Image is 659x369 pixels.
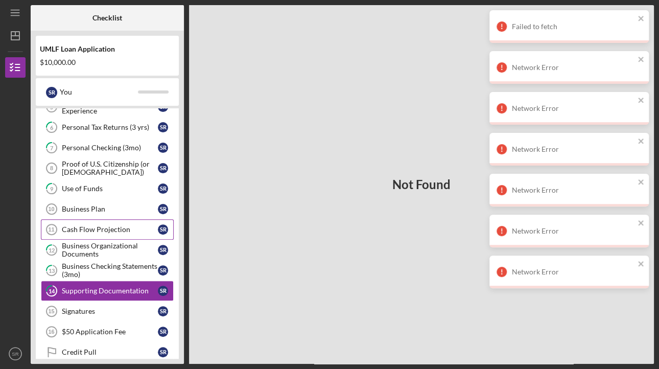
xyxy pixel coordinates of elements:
tspan: 11 [48,226,54,233]
div: Network Error [512,145,634,153]
div: Supporting Documentation [62,287,158,295]
a: 8Proof of U.S. Citizenship (or [DEMOGRAPHIC_DATA])SR [41,158,174,178]
div: Network Error [512,63,634,72]
div: $10,000.00 [40,58,175,66]
tspan: 12 [49,247,55,253]
div: Business Organizational Documents [62,242,158,258]
a: 7Personal Checking (3mo)SR [41,137,174,158]
a: 15SignaturesSR [41,301,174,321]
div: S R [158,122,168,132]
text: SR [12,351,18,357]
button: close [638,137,645,147]
button: close [638,178,645,188]
div: You [60,83,138,101]
div: Credit Pull [62,348,158,356]
a: 6Personal Tax Returns (3 yrs)SR [41,117,174,137]
a: 16$50 Application FeeSR [41,321,174,342]
button: close [638,96,645,106]
div: Network Error [512,227,634,235]
div: S R [158,245,168,255]
div: S R [158,183,168,194]
h3: Not Found [392,177,451,192]
div: S R [158,306,168,316]
tspan: 9 [50,186,54,192]
div: S R [158,163,168,173]
div: S R [158,286,168,296]
button: close [638,260,645,269]
div: Network Error [512,186,634,194]
a: 10Business PlanSR [41,199,174,219]
tspan: 16 [48,329,54,335]
tspan: 13 [49,267,55,274]
div: Failed to fetch [512,22,634,31]
div: UMLF Loan Application [40,45,175,53]
a: Credit PullSR [41,342,174,362]
tspan: 5 [50,104,53,110]
button: close [638,14,645,24]
button: close [638,55,645,65]
b: Checklist [92,14,122,22]
tspan: 14 [49,288,55,294]
tspan: 7 [50,145,54,151]
a: 11Cash Flow ProjectionSR [41,219,174,240]
div: S R [158,143,168,153]
div: Personal Checking (3mo) [62,144,158,152]
div: Network Error [512,268,634,276]
div: Business Checking Statements (3mo) [62,262,158,279]
div: Network Error [512,104,634,112]
div: Business Plan [62,205,158,213]
a: 9Use of FundsSR [41,178,174,199]
div: Signatures [62,307,158,315]
tspan: 15 [48,308,54,314]
tspan: 6 [50,124,54,131]
div: Proof of U.S. Citizenship (or [DEMOGRAPHIC_DATA]) [62,160,158,176]
div: Personal Tax Returns (3 yrs) [62,123,158,131]
div: S R [158,224,168,235]
div: S R [158,265,168,275]
div: Use of Funds [62,184,158,193]
tspan: 10 [48,206,54,212]
a: 13Business Checking Statements (3mo)SR [41,260,174,281]
div: S R [158,204,168,214]
div: $50 Application Fee [62,328,158,336]
div: S R [158,347,168,357]
button: SR [5,343,26,364]
div: Cash Flow Projection [62,225,158,234]
a: 12Business Organizational DocumentsSR [41,240,174,260]
div: S R [46,87,57,98]
a: 14Supporting DocumentationSR [41,281,174,301]
tspan: 8 [50,165,53,171]
button: close [638,219,645,228]
div: S R [158,327,168,337]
